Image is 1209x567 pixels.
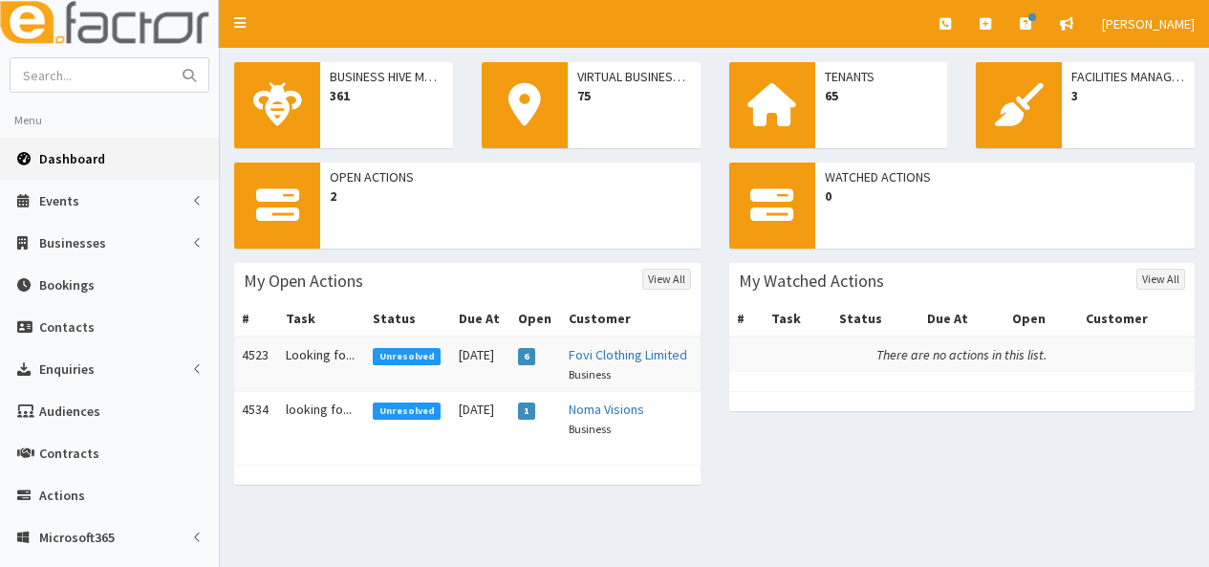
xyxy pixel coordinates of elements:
[569,422,611,436] small: Business
[278,392,366,447] td: looking fo...
[764,301,831,337] th: Task
[510,301,561,337] th: Open
[39,150,105,167] span: Dashboard
[234,301,278,337] th: #
[373,403,441,420] span: Unresolved
[278,301,366,337] th: Task
[1004,301,1078,337] th: Open
[451,301,509,337] th: Due At
[11,58,171,92] input: Search...
[39,529,115,546] span: Microsoft365
[1102,15,1195,33] span: [PERSON_NAME]
[39,318,95,336] span: Contacts
[278,337,366,392] td: Looking fo...
[825,167,1186,186] span: Watched Actions
[39,445,99,462] span: Contracts
[330,167,691,186] span: Open Actions
[739,273,884,290] h3: My Watched Actions
[451,337,509,392] td: [DATE]
[244,273,363,290] h3: My Open Actions
[234,337,278,392] td: 4523
[825,86,939,105] span: 65
[373,348,441,365] span: Unresolved
[518,403,536,420] span: 1
[451,392,509,447] td: [DATE]
[831,301,919,337] th: Status
[876,346,1047,363] i: There are no actions in this list.
[518,348,536,365] span: 6
[1136,269,1185,290] a: View All
[919,301,1004,337] th: Due At
[569,367,611,382] small: Business
[825,67,939,86] span: Tenants
[825,186,1186,206] span: 0
[39,234,106,251] span: Businesses
[577,67,691,86] span: Virtual Business Addresses
[39,276,95,294] span: Bookings
[569,346,687,363] a: Fovi Clothing Limited
[39,360,95,378] span: Enquiries
[234,392,278,447] td: 4534
[39,487,85,504] span: Actions
[39,192,79,209] span: Events
[642,269,691,290] a: View All
[569,401,644,418] a: Noma Visions
[561,301,701,337] th: Customer
[365,301,451,337] th: Status
[1071,67,1185,86] span: Facilities Management
[1071,86,1185,105] span: 3
[330,186,691,206] span: 2
[1078,301,1195,337] th: Customer
[330,86,443,105] span: 361
[39,403,100,420] span: Audiences
[330,67,443,86] span: Business Hive Members
[577,86,691,105] span: 75
[729,301,764,337] th: #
